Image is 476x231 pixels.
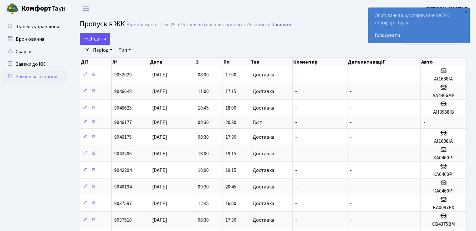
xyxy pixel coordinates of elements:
span: [DATE] [152,88,167,95]
span: 10:45 [198,105,209,111]
h5: АІ1688ІА [423,76,464,82]
span: 09:30 [198,183,209,190]
span: 18:00 [198,167,209,174]
span: Доставка [253,135,274,140]
span: - [350,71,352,78]
span: 9040194 [114,183,132,190]
a: Голосувати [375,32,463,39]
a: Період [90,45,115,55]
span: - [295,183,297,190]
th: Дії [80,58,112,66]
span: Доставка [253,72,274,77]
th: З [195,58,223,66]
span: Доставка [253,105,274,110]
span: [DATE] [152,217,167,223]
span: 19:15 [225,167,236,174]
span: 08:00 [198,71,209,78]
span: 9046177 [114,119,132,126]
span: - [295,217,297,223]
span: 17:30 [225,217,236,223]
span: 9046175 [114,134,132,141]
span: 16:00 [225,200,236,207]
span: - [295,134,297,141]
a: Скарги [3,45,66,58]
span: 9042204 [114,167,132,174]
a: Тип [116,45,133,55]
span: [DATE] [152,71,167,78]
span: [DATE] [152,105,167,111]
span: [DATE] [152,119,167,126]
span: 9052029 [114,71,132,78]
button: Переключити навігацію [78,3,94,14]
span: [DATE] [152,150,167,157]
span: [DATE] [152,134,167,141]
span: 17:30 [225,134,236,141]
b: [PERSON_NAME] Т. [426,5,468,12]
span: 08:30 [198,119,209,126]
th: Дата [149,58,195,66]
span: 20:45 [225,183,236,190]
div: Відображено з 1 по 25 з 26 записів (відфільтровано з 25 записів). [126,22,272,28]
h5: СВ4375ВМ [423,221,464,227]
span: Додати [84,35,106,42]
a: Додати [80,33,110,45]
span: - [350,150,352,157]
span: Доставка [253,218,274,223]
span: Гості [253,120,264,125]
span: 11:00 [198,88,209,95]
span: - [295,105,297,111]
span: Таун [21,3,66,14]
span: 20:30 [225,119,236,126]
span: 9042206 [114,150,132,157]
span: - [350,183,352,190]
span: - [295,119,297,126]
span: Доставка [253,89,274,94]
h5: КА0460РІ [423,155,464,161]
span: 17:00 [225,71,236,78]
span: 08:30 [198,134,209,141]
a: Бронювання [3,33,66,45]
th: Тип [250,58,293,66]
span: - [423,119,425,126]
h5: КА0460РІ [423,172,464,177]
span: 9037510 [114,217,132,223]
th: Дата активації [347,58,421,66]
span: [DATE] [152,200,167,207]
span: - [350,88,352,95]
span: [DATE] [152,167,167,174]
th: Авто [421,58,467,66]
span: 9046648 [114,88,132,95]
span: [DATE] [152,183,167,190]
span: - [350,200,352,207]
span: - [350,134,352,141]
a: [PERSON_NAME] Т. [426,5,468,13]
a: Скинути [273,22,292,28]
span: - [295,71,297,78]
span: 12:45 [198,200,209,207]
span: Пропуск в ЖК [80,18,125,29]
h5: КА0460РІ [423,188,464,194]
span: Доставка [253,184,274,189]
h5: АА4466МЕ [423,93,464,99]
b: Комфорт [21,3,51,13]
span: - [295,200,297,207]
span: - [350,105,352,111]
span: 18:00 [198,150,209,157]
th: Коментар [293,58,347,66]
span: 9037597 [114,200,132,207]
h5: АН3968ІВ [423,109,464,115]
span: Доставка [253,201,274,206]
h5: КА0097ЕХ [423,205,464,211]
h5: АІ1688ІА [423,138,464,144]
span: - [350,167,352,174]
span: 17:15 [225,88,236,95]
span: - [295,150,297,157]
span: - [350,217,352,223]
img: logo.png [6,3,19,15]
span: Панель управління [17,23,59,30]
span: 08:30 [198,217,209,223]
span: Доставка [253,168,274,173]
span: 18:00 [225,105,236,111]
span: - [295,88,297,95]
div: Опитування щодо паркування в ЖК «Комфорт Таун» [368,8,469,43]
